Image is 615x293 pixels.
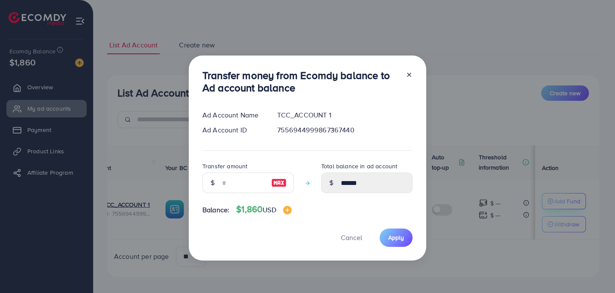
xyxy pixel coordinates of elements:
img: image [283,206,292,214]
span: Apply [388,233,404,242]
div: Ad Account ID [196,125,270,135]
iframe: Chat [579,255,609,287]
label: Transfer amount [202,162,247,170]
div: TCC_ACCOUNT 1 [270,110,419,120]
button: Apply [380,229,413,247]
label: Total balance in ad account [321,162,397,170]
span: USD [263,205,276,214]
div: Ad Account Name [196,110,270,120]
h3: Transfer money from Ecomdy balance to Ad account balance [202,69,399,94]
h4: $1,860 [236,204,291,215]
button: Cancel [330,229,373,247]
span: Cancel [341,233,362,242]
img: image [271,178,287,188]
span: Balance: [202,205,229,215]
div: 7556944999867367440 [270,125,419,135]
